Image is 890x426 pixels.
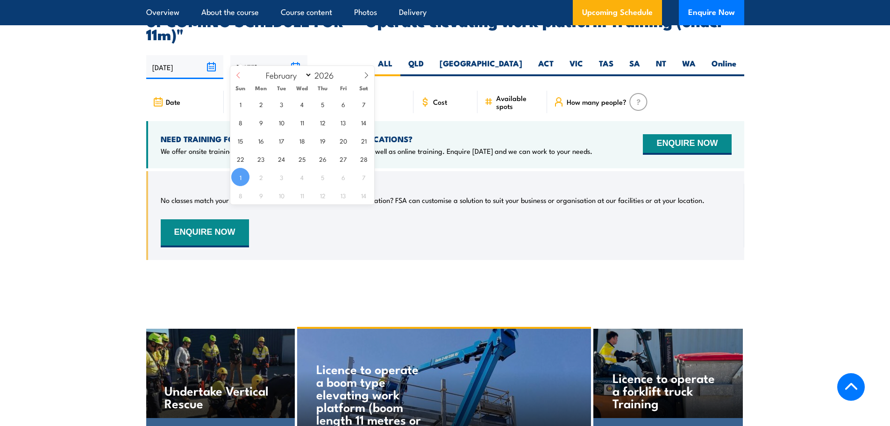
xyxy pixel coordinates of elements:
span: February 19, 2026 [313,131,332,150]
span: March 4, 2026 [293,168,311,186]
span: February 5, 2026 [313,95,332,113]
p: No classes match your search criteria, sorry. [161,195,298,205]
label: ACT [530,58,562,76]
span: February 10, 2026 [272,113,291,131]
label: WA [674,58,704,76]
span: March 6, 2026 [334,168,352,186]
span: February 23, 2026 [252,150,270,168]
span: February 18, 2026 [293,131,311,150]
span: February 16, 2026 [252,131,270,150]
label: VIC [562,58,591,76]
span: February 21, 2026 [355,131,373,150]
span: February 20, 2026 [334,131,352,150]
h4: NEED TRAINING FOR LARGER GROUPS OR MULTIPLE LOCATIONS? [161,134,592,144]
p: We offer onsite training, training at our centres, multisite solutions as well as online training... [161,146,592,156]
span: February 8, 2026 [231,113,249,131]
span: February 12, 2026 [313,113,332,131]
span: March 14, 2026 [355,186,373,204]
label: QLD [400,58,432,76]
span: February 17, 2026 [272,131,291,150]
span: March 5, 2026 [313,168,332,186]
span: March 8, 2026 [231,186,249,204]
input: From date [146,55,223,79]
span: Sat [354,85,374,91]
button: ENQUIRE NOW [161,219,249,247]
span: February 13, 2026 [334,113,352,131]
span: Available spots [496,94,541,110]
span: February 28, 2026 [355,150,373,168]
span: Thu [313,85,333,91]
span: February 2, 2026 [252,95,270,113]
span: March 12, 2026 [313,186,332,204]
span: March 10, 2026 [272,186,291,204]
span: Mon [251,85,271,91]
span: February 6, 2026 [334,95,352,113]
span: March 13, 2026 [334,186,352,204]
select: Month [261,69,312,81]
span: March 9, 2026 [252,186,270,204]
label: SA [621,58,648,76]
span: Tue [271,85,292,91]
span: Cost [433,98,447,106]
label: NT [648,58,674,76]
span: Sun [230,85,251,91]
label: ALL [370,58,400,76]
span: February 11, 2026 [293,113,311,131]
span: February 22, 2026 [231,150,249,168]
span: March 3, 2026 [272,168,291,186]
span: Wed [292,85,313,91]
span: Fri [333,85,354,91]
span: February 14, 2026 [355,113,373,131]
h4: Undertake Vertical Rescue [164,384,275,409]
span: February 4, 2026 [293,95,311,113]
span: February 24, 2026 [272,150,291,168]
span: March 7, 2026 [355,168,373,186]
p: Can’t find a date or location? FSA can customise a solution to suit your business or organisation... [303,195,705,205]
span: February 25, 2026 [293,150,311,168]
span: March 11, 2026 [293,186,311,204]
span: February 3, 2026 [272,95,291,113]
span: How many people? [567,98,627,106]
input: Year [312,69,343,80]
span: February 26, 2026 [313,150,332,168]
label: Online [704,58,744,76]
span: February 27, 2026 [334,150,352,168]
h4: Licence to operate a forklift truck Training [612,371,723,409]
span: March 2, 2026 [252,168,270,186]
label: [GEOGRAPHIC_DATA] [432,58,530,76]
span: February 15, 2026 [231,131,249,150]
input: To date [230,55,307,79]
span: February 1, 2026 [231,95,249,113]
h2: UPCOMING SCHEDULE FOR - "Operate elevating work platform Training (under 11m)" [146,14,744,40]
span: February 7, 2026 [355,95,373,113]
button: ENQUIRE NOW [643,134,731,155]
label: TAS [591,58,621,76]
span: Date [166,98,180,106]
span: March 1, 2026 [231,168,249,186]
span: February 9, 2026 [252,113,270,131]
